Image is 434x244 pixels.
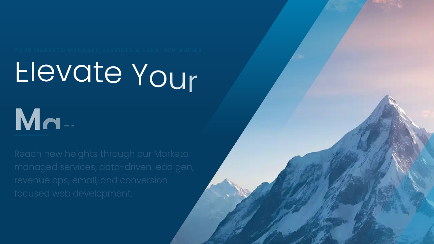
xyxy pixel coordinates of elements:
h3: Reach new heights through our Marketo managed services, data-driven lead gen, revenue ops, email,... [14,147,206,200]
h1: Your Marketo Managed Services & Lead-Gen Guides [14,47,271,54]
span: r [62,118,75,149]
span: o [149,63,168,96]
span: u [168,65,187,98]
span: E [14,57,29,89]
span: a [72,58,93,91]
span: a [42,111,62,145]
span: M [14,106,42,141]
span: Y [131,61,149,94]
span: l [29,57,37,87]
span: e [104,59,123,92]
span: e [37,57,56,90]
span: r [187,68,198,99]
span: v [56,57,72,90]
span: t [93,58,104,88]
span: k [75,126,93,159]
